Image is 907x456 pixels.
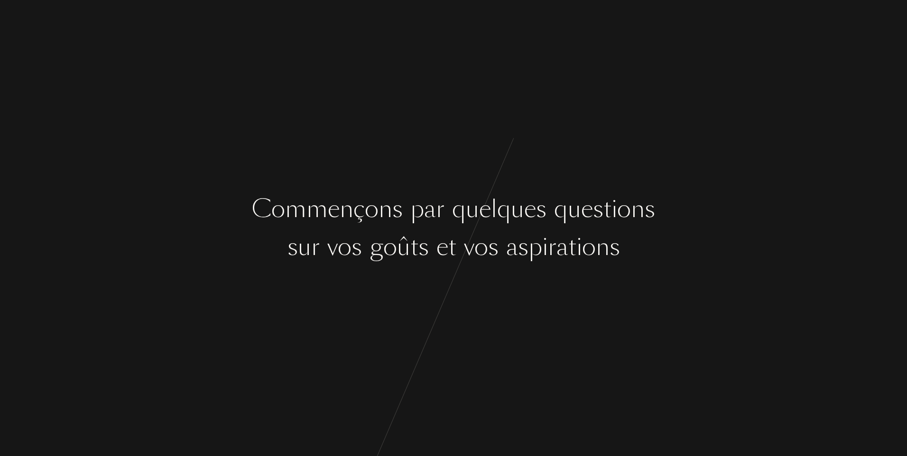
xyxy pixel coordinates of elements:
div: q [497,192,511,227]
div: s [488,229,499,265]
div: u [298,229,311,265]
div: u [511,192,524,227]
div: e [524,192,536,227]
div: o [474,229,488,265]
div: n [379,192,392,227]
div: s [645,192,655,227]
div: m [306,192,328,227]
div: a [556,229,568,265]
div: s [536,192,546,227]
div: u [568,192,581,227]
div: r [311,229,320,265]
div: l [491,192,497,227]
div: C [252,192,271,227]
div: t [568,229,576,265]
div: s [287,229,298,265]
div: i [576,229,582,265]
div: i [611,192,617,227]
div: o [383,229,397,265]
div: e [581,192,593,227]
div: s [518,229,528,265]
div: s [352,229,362,265]
div: e [328,192,340,227]
div: q [452,192,466,227]
div: e [436,229,448,265]
div: u [466,192,479,227]
div: o [338,229,352,265]
div: n [631,192,645,227]
div: n [596,229,610,265]
div: o [617,192,631,227]
div: s [418,229,429,265]
div: p [410,192,424,227]
div: o [365,192,379,227]
div: s [392,192,403,227]
div: s [610,229,620,265]
div: v [327,229,338,265]
div: o [582,229,596,265]
div: m [285,192,306,227]
div: ç [353,192,365,227]
div: t [603,192,611,227]
div: v [464,229,474,265]
div: g [370,229,383,265]
div: e [479,192,491,227]
div: o [271,192,285,227]
div: p [528,229,542,265]
div: a [506,229,518,265]
div: q [554,192,568,227]
div: s [593,192,603,227]
div: a [424,192,436,227]
div: r [436,192,444,227]
div: i [542,229,548,265]
div: r [548,229,556,265]
div: t [448,229,456,265]
div: n [340,192,353,227]
div: û [397,229,410,265]
div: t [410,229,418,265]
